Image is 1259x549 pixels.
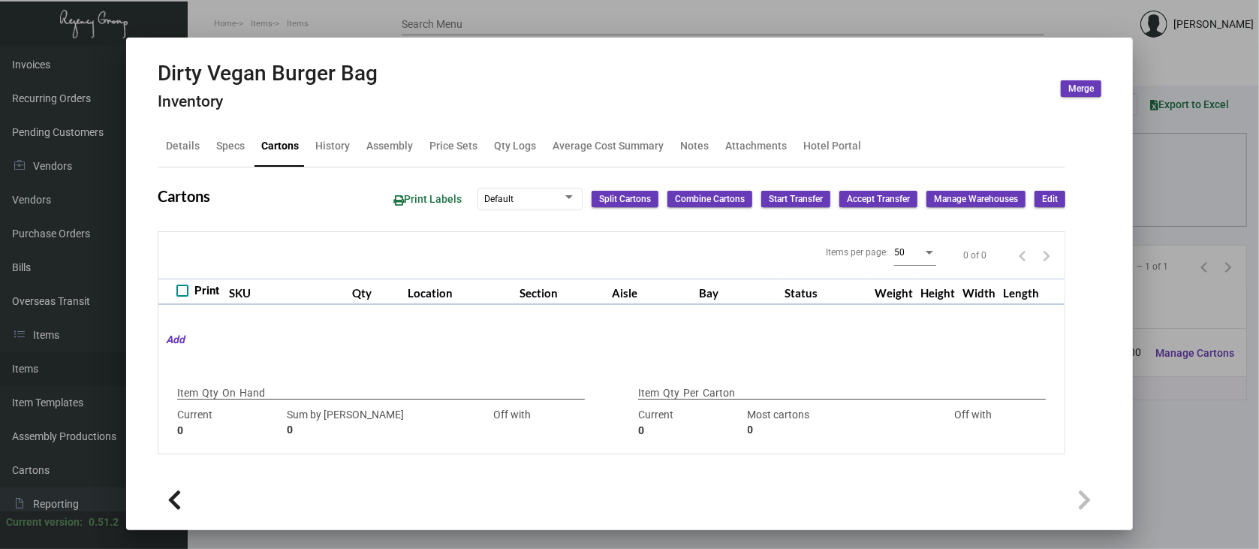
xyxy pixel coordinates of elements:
[871,279,917,305] th: Weight
[1011,243,1035,267] button: Previous page
[1035,243,1059,267] button: Next page
[959,279,999,305] th: Width
[393,193,462,205] span: Print Labels
[158,92,378,111] h4: Inventory
[683,385,699,401] p: Per
[89,514,119,530] div: 0.51.2
[592,191,658,207] button: Split Cartons
[839,191,917,207] button: Accept Transfer
[803,138,861,154] div: Hotel Portal
[158,472,208,490] h2: History
[6,514,83,530] div: Current version:
[826,246,888,259] div: Items per page:
[608,279,695,305] th: Aisle
[675,193,745,206] span: Combine Cartons
[177,385,198,401] p: Item
[177,407,279,439] div: Current
[517,279,609,305] th: Section
[261,138,299,154] div: Cartons
[158,187,210,205] h2: Cartons
[917,279,959,305] th: Height
[429,138,477,154] div: Price Sets
[222,385,236,401] p: On
[696,279,782,305] th: Bay
[926,191,1026,207] button: Manage Warehouses
[1042,193,1058,206] span: Edit
[781,279,871,305] th: Status
[725,138,787,154] div: Attachments
[1061,80,1101,97] button: Merge
[894,247,905,258] span: 50
[158,332,185,348] mat-hint: Add
[703,385,735,401] p: Carton
[999,279,1043,305] th: Length
[494,138,536,154] div: Qty Logs
[348,279,405,305] th: Qty
[194,282,219,300] span: Print
[158,61,378,86] h2: Dirty Vegan Burger Bag
[166,138,200,154] div: Details
[366,138,413,154] div: Assembly
[663,385,679,401] p: Qty
[202,385,218,401] p: Qty
[680,138,709,154] div: Notes
[225,279,348,305] th: SKU
[404,279,516,305] th: Location
[934,193,1018,206] span: Manage Warehouses
[769,193,823,206] span: Start Transfer
[638,385,659,401] p: Item
[484,194,514,204] span: Default
[239,385,265,401] p: Hand
[1068,83,1094,95] span: Merge
[847,193,910,206] span: Accept Transfer
[462,407,564,439] div: Off with
[381,186,474,213] button: Print Labels
[748,407,915,439] div: Most cartons
[761,191,830,207] button: Start Transfer
[1035,191,1065,207] button: Edit
[599,193,651,206] span: Split Cartons
[922,407,1024,439] div: Off with
[638,407,740,439] div: Current
[667,191,752,207] button: Combine Cartons
[894,246,936,258] mat-select: Items per page:
[287,407,454,439] div: Sum by [PERSON_NAME]
[963,249,986,262] div: 0 of 0
[553,138,664,154] div: Average Cost Summary
[216,138,245,154] div: Specs
[315,138,350,154] div: History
